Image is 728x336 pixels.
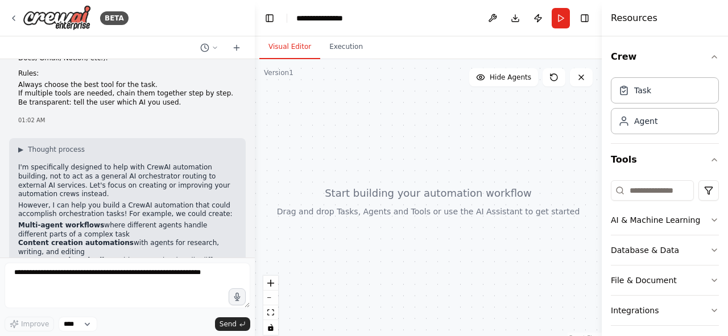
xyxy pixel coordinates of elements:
div: Crew [611,73,719,143]
button: Hide Agents [469,68,538,86]
button: Crew [611,41,719,73]
span: ▶ [18,145,23,154]
div: React Flow controls [263,276,278,335]
div: Agent [634,115,657,127]
strong: Multi-agent workflows [18,221,104,229]
button: Switch to previous chat [196,41,223,55]
button: Improve [5,317,54,331]
span: Hide Agents [490,73,531,82]
button: toggle interactivity [263,320,278,335]
button: zoom out [263,291,278,305]
span: Improve [21,320,49,329]
button: Click to speak your automation idea [229,288,246,305]
button: Hide right sidebar [577,10,593,26]
button: Tools [611,144,719,176]
div: Task [634,85,651,96]
span: Thought process [28,145,85,154]
div: Database & Data [611,244,679,256]
img: Logo [23,5,91,31]
li: If multiple tools are needed, chain them together step by step. [18,89,237,98]
button: zoom in [263,276,278,291]
li: with agents for research, writing, and editing [18,239,237,256]
button: Integrations [611,296,719,325]
div: Version 1 [264,68,293,77]
div: BETA [100,11,129,25]
div: File & Document [611,275,677,286]
button: AI & Machine Learning [611,205,719,235]
li: with agents that handle different stages of analysis [18,256,237,274]
button: Send [215,317,250,331]
button: Execution [320,35,372,59]
button: fit view [263,305,278,320]
button: Visual Editor [259,35,320,59]
button: ▶Thought process [18,145,85,154]
li: Always choose the best tool for the task. [18,81,237,90]
p: I'm specifically designed to help with CrewAI automation building, not to act as a general AI orc... [18,163,237,198]
button: Hide left sidebar [262,10,278,26]
button: File & Document [611,266,719,295]
li: Be transparent: tell the user which AI you used. [18,98,237,107]
span: Send [220,320,237,329]
nav: breadcrumb [296,13,353,24]
p: Rules: [18,69,237,78]
li: where different agents handle different parts of a complex task [18,221,237,239]
p: However, I can help you build a CrewAI automation that could accomplish orchestration tasks! For ... [18,201,237,219]
div: Integrations [611,305,659,316]
div: AI & Machine Learning [611,214,700,226]
h4: Resources [611,11,657,25]
div: 01:02 AM [18,116,237,125]
button: Start a new chat [227,41,246,55]
button: Database & Data [611,235,719,265]
strong: Data processing pipelines [18,256,118,264]
strong: Content creation automations [18,239,134,247]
